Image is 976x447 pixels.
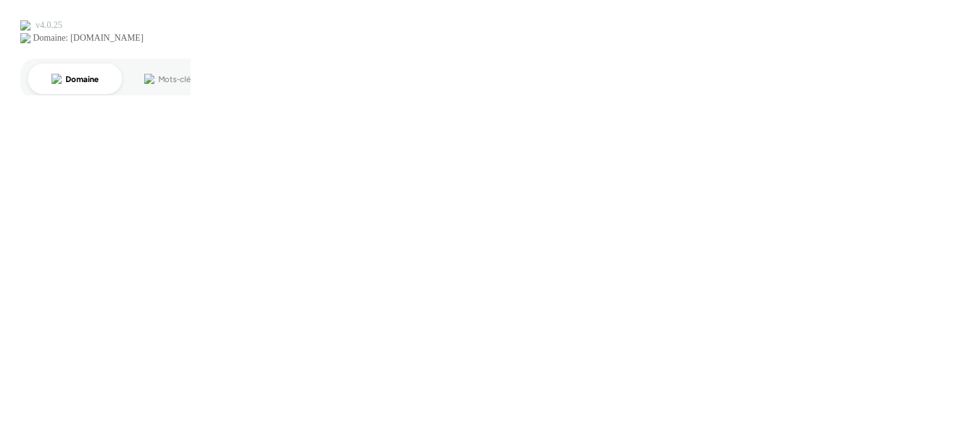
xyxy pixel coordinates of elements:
div: Domaine: [DOMAIN_NAME] [33,33,144,43]
img: website_grey.svg [20,33,30,43]
div: v 4.0.25 [36,20,62,31]
div: Domaine [65,75,98,83]
img: tab_keywords_by_traffic_grey.svg [144,74,154,84]
div: Mots-clés [158,75,194,83]
img: logo_orange.svg [20,20,30,31]
img: tab_domain_overview_orange.svg [51,74,62,84]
